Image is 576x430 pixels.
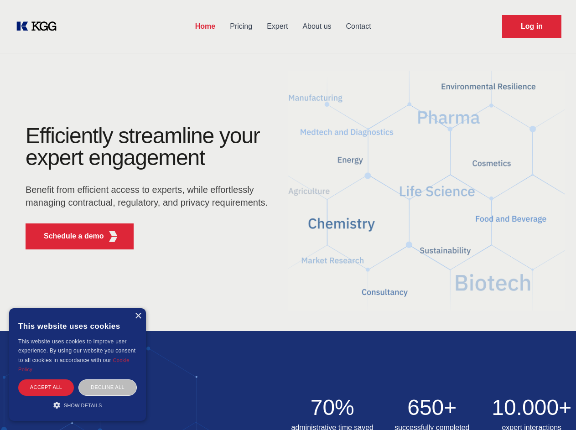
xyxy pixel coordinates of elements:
div: Close [135,313,141,320]
a: About us [295,15,338,38]
img: KGG Fifth Element RED [108,231,119,242]
img: KGG Fifth Element RED [288,59,566,322]
div: Accept all [18,379,74,395]
div: Decline all [78,379,137,395]
h2: 70% [288,397,377,419]
h1: Efficiently streamline your expert engagement [26,125,274,169]
p: Benefit from efficient access to experts, while effortlessly managing contractual, regulatory, an... [26,183,274,209]
a: Home [188,15,223,38]
p: Schedule a demo [44,231,104,242]
button: Schedule a demoKGG Fifth Element RED [26,223,134,249]
h2: 650+ [388,397,477,419]
a: Pricing [223,15,259,38]
a: KOL Knowledge Platform: Talk to Key External Experts (KEE) [15,19,64,34]
span: Show details [64,403,102,408]
a: Expert [259,15,295,38]
a: Contact [339,15,379,38]
span: This website uses cookies to improve user experience. By using our website you consent to all coo... [18,338,135,363]
div: Show details [18,400,137,409]
a: Cookie Policy [18,357,130,372]
div: This website uses cookies [18,315,137,337]
a: Request Demo [502,15,561,38]
iframe: Chat Widget [530,386,576,430]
